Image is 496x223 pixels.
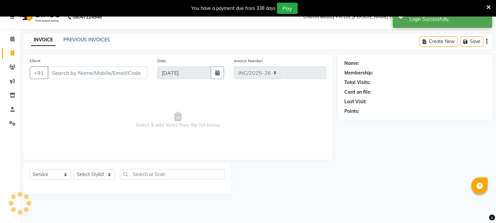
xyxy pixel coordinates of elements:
div: Total Visits: [344,79,370,86]
div: You have a payment due from 338 days [191,5,276,12]
div: Card on file: [344,89,371,96]
label: Date [157,58,166,64]
button: Pay [277,3,298,14]
label: Invoice Number [234,58,263,64]
img: logo [17,8,62,26]
div: Last Visit: [344,98,366,105]
input: Search or Scan [120,169,225,179]
span: Select & add items from the list below [30,87,326,153]
b: 08047224946 [73,8,102,26]
label: Client [30,58,40,64]
div: Name: [344,60,359,67]
div: Membership: [344,69,373,76]
input: Search by Name/Mobile/Email/Code [48,67,147,79]
button: Create New [420,36,458,47]
a: INVOICE [31,34,56,46]
button: +91 [30,67,48,79]
div: Points: [344,108,359,115]
a: PREVIOUS INVOICES [63,37,110,43]
button: Save [460,36,483,47]
div: Login Successfully. [409,16,487,23]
